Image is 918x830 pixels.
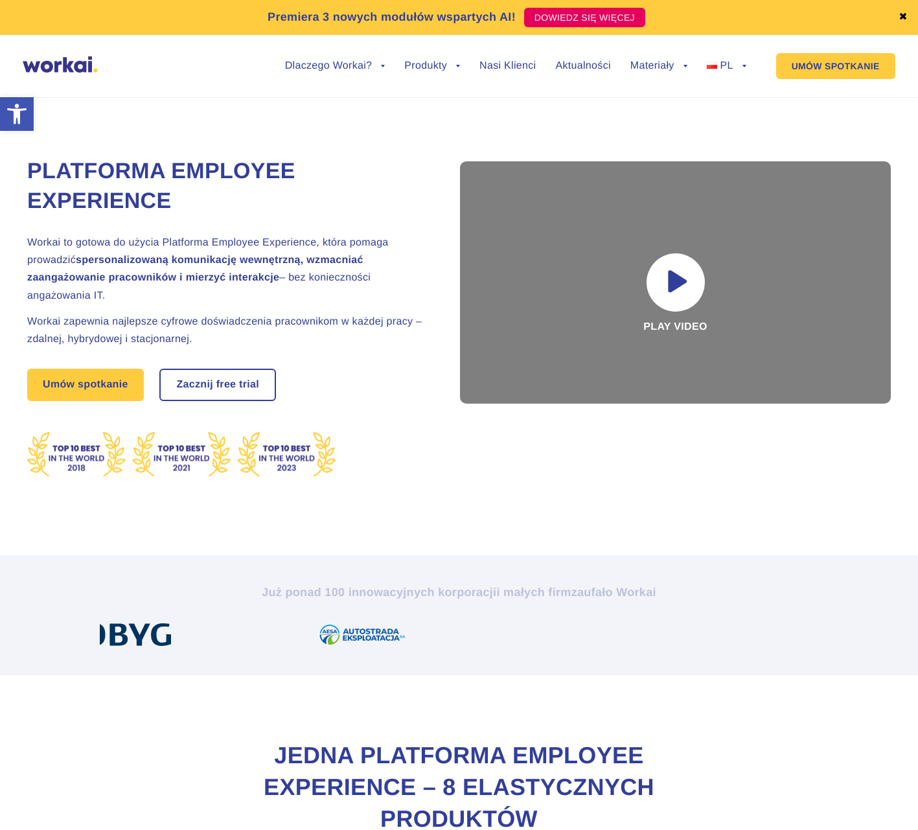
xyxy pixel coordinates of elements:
[479,61,536,71] a: Nasi Klienci
[100,584,819,600] h2: Już ponad 100 innowacyjnych korporacji zaufało Workai
[720,60,733,71] span: PL
[268,8,516,26] p: Premiera 3 nowych modułów wspartych AI!
[27,369,144,401] a: Umów spotkanie
[555,61,610,71] a: Aktualności
[285,61,385,71] a: Dlaczego Workai?
[776,53,895,79] a: UMÓW SPOTKANIE
[27,234,429,305] h2: Workai to gotowa do użycia Platforma Employee Experience, która pomaga prowadzić – bez koniecznoś...
[496,586,571,599] i: i małych firm
[27,313,429,348] h2: Workai zapewnia najlepsze cyfrowe doświadczenia pracownikom w każdej pracy – zdalnej, hybrydowej ...
[161,370,275,400] a: Zacznij free trial
[630,61,687,71] a: Materiały
[460,161,891,404] div: Play video
[27,157,429,216] h1: Platforma Employee Experience
[27,255,363,283] strong: spersonalizowaną komunikację wewnętrzną, wzmacniać zaangażowanie pracowników i mierzyć interakcje
[899,12,908,23] a: ✖
[404,61,460,71] a: Produkty
[524,8,645,27] a: DOWIEDZ SIĘ WIĘCEJ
